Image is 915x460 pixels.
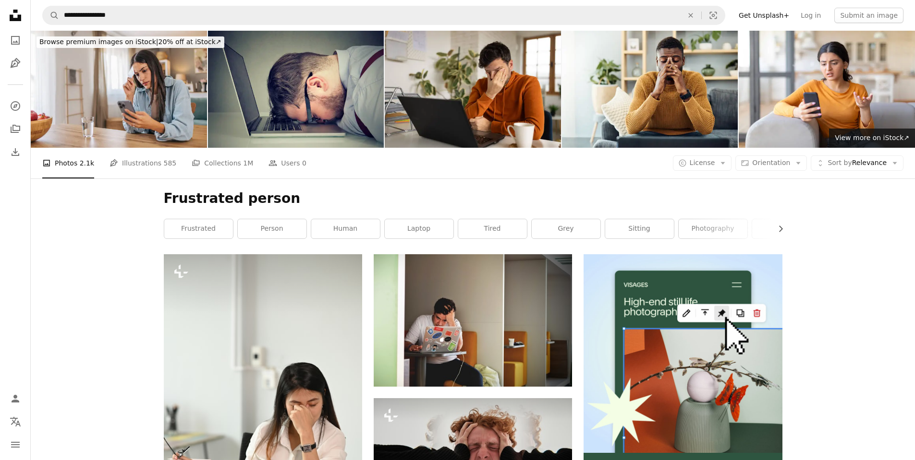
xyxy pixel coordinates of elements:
button: Orientation [735,155,807,171]
span: Sort by [828,159,852,166]
a: Log in [795,8,827,23]
img: file-1723602894256-972c108553a7image [584,254,782,452]
a: Illustrations 585 [110,148,176,178]
span: 1M [243,158,253,168]
a: Illustrations [6,54,25,73]
button: scroll list to the right [772,219,782,238]
span: 20% off at iStock ↗ [39,38,221,46]
a: laptop [385,219,453,238]
a: Browse premium images on iStock|20% off at iStock↗ [31,31,230,54]
img: man wearing white top using MacBook [374,254,572,387]
span: Orientation [752,159,790,166]
button: Search Unsplash [43,6,59,24]
a: Users 0 [268,148,306,178]
a: man wearing white top using MacBook [374,316,572,325]
span: License [690,159,715,166]
button: Clear [680,6,701,24]
a: person [238,219,306,238]
a: sitting [605,219,674,238]
a: Home — Unsplash [6,6,25,27]
a: A stressed young office worker sitting at desk having complicated issue with project in the office. [164,399,362,407]
a: Get Unsplash+ [733,8,795,23]
a: photography [679,219,747,238]
img: I need to find a way to cope with this stress [562,31,738,148]
a: grey [532,219,600,238]
img: A young, worried woman using her smartphone to shop online and holding a credit card. [31,31,207,148]
a: Download History [6,142,25,162]
button: Sort byRelevance [811,155,903,171]
span: Browse premium images on iStock | [39,38,158,46]
a: Explore [6,96,25,116]
a: human [311,219,380,238]
a: Log in / Sign up [6,389,25,408]
form: Find visuals sitewide [42,6,725,25]
a: Collections 1M [192,148,253,178]
span: View more on iStock ↗ [835,134,909,142]
a: Collections [6,119,25,139]
button: Language [6,412,25,431]
span: Relevance [828,158,887,168]
a: View more on iStock↗ [829,129,915,148]
h1: Frustrated person [164,190,782,207]
img: Man tired after working at home [385,31,561,148]
button: License [673,155,732,171]
a: frustrated [164,219,233,238]
a: a man with his head in his hands [374,449,572,458]
button: Visual search [702,6,725,24]
a: learning [752,219,821,238]
span: 0 [302,158,306,168]
button: Menu [6,435,25,454]
img: Problem With Phone. Displeased Indian Woman Using Smartphone At Home [739,31,915,148]
img: Overworked man lying on laptop [208,31,384,148]
a: Photos [6,31,25,50]
button: Submit an image [834,8,903,23]
a: tired [458,219,527,238]
span: 585 [164,158,177,168]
